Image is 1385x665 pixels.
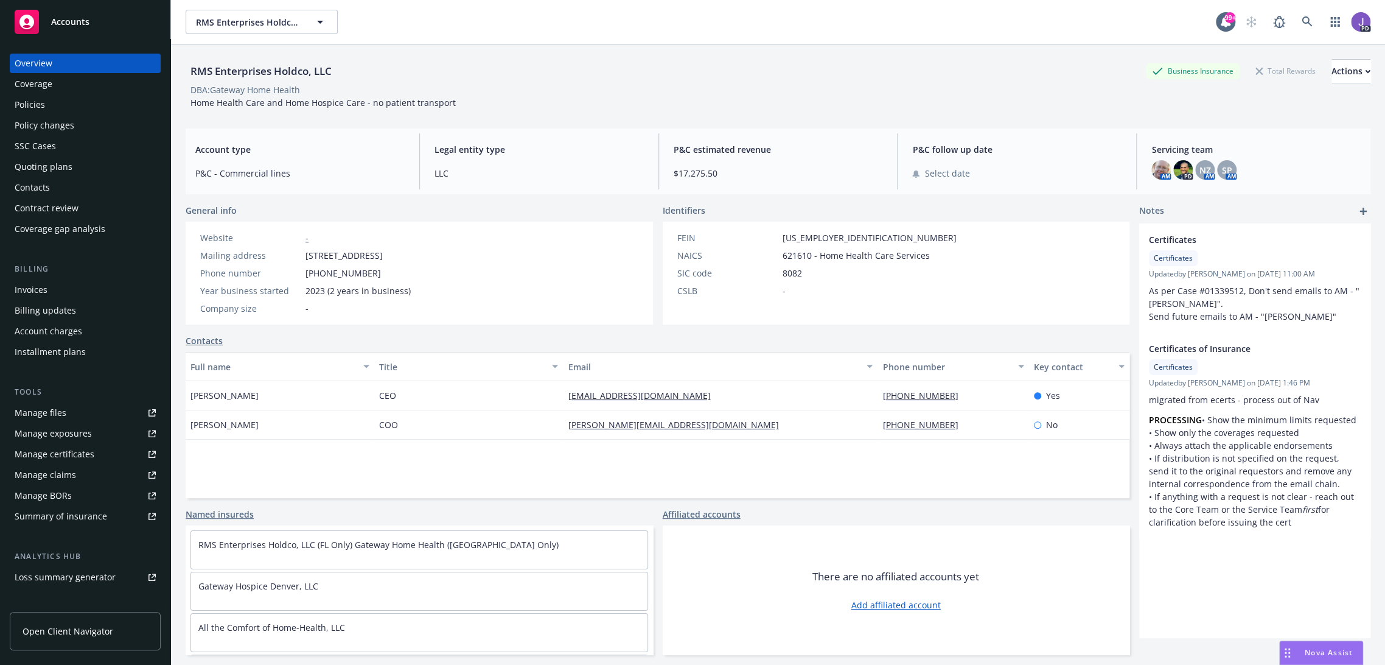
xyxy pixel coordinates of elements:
div: Actions [1331,60,1370,83]
div: Installment plans [15,342,86,362]
div: Certificates of InsuranceCertificatesUpdatedby [PERSON_NAME] on [DATE] 1:46 PMmigrated from ecert... [1139,332,1370,538]
div: Loss summary generator [15,568,116,587]
div: Policies [15,95,45,114]
span: Open Client Navigator [23,625,113,638]
span: Home Health Care and Home Hospice Care - no patient transport [190,97,456,108]
span: - [305,302,309,315]
a: Policy changes [10,116,161,135]
div: Mailing address [200,249,301,262]
a: Add affiliated account [851,599,941,611]
a: Billing updates [10,301,161,320]
img: photo [1173,160,1193,180]
a: Summary of insurance [10,507,161,526]
a: Policies [10,95,161,114]
div: FEIN [677,231,778,244]
div: Manage files [15,403,66,423]
strong: PROCESSING [1149,414,1202,426]
span: P&C estimated revenue [674,143,883,156]
a: Report a Bug [1267,10,1291,34]
span: Select date [924,167,969,180]
span: Certificates [1154,362,1193,373]
div: Account charges [15,322,82,341]
a: Manage files [10,403,161,423]
a: Overview [10,54,161,73]
p: As per Case #01339512, Don't send emails to AM - "[PERSON_NAME]". Send future emails to AM - "[PE... [1149,284,1361,323]
a: Start snowing [1239,10,1263,34]
a: Account charges [10,322,161,341]
span: Notes [1139,204,1164,219]
a: Accounts [10,5,161,39]
a: SSC Cases [10,136,161,156]
div: 99+ [1224,11,1235,22]
a: Loss summary generator [10,568,161,587]
a: Switch app [1323,10,1347,34]
a: - [305,232,309,244]
span: Certificates [1154,253,1193,264]
div: Policy changes [15,116,74,135]
a: Quoting plans [10,157,161,177]
a: Affiliated accounts [663,508,741,521]
div: Coverage [15,74,52,94]
div: Company size [200,302,301,315]
a: Manage BORs [10,486,161,505]
div: Manage claims [15,465,76,485]
div: CertificatesCertificatesUpdatedby [PERSON_NAME] on [DATE] 11:00 AMAs per Case #01339512, Don't se... [1139,223,1370,332]
span: P&C follow up date [912,143,1122,156]
span: There are no affiliated accounts yet [812,569,979,584]
div: Contacts [15,178,50,197]
div: Business Insurance [1146,63,1240,79]
div: Full name [190,361,356,373]
button: Actions [1331,59,1370,83]
button: Email [563,352,877,381]
div: Year business started [200,284,301,297]
span: Updated by [PERSON_NAME] on [DATE] 1:46 PM [1149,378,1361,389]
span: [US_EMPLOYER_IDENTIFICATION_NUMBER] [783,231,957,244]
button: Nova Assist [1279,641,1363,665]
span: - [783,284,786,297]
span: [PERSON_NAME] [190,418,259,431]
span: Account type [195,143,405,156]
span: Nova Assist [1305,647,1353,658]
a: Invoices [10,280,161,300]
div: DBA: Gateway Home Health [190,83,300,96]
span: RMS Enterprises Holdco, LLC [196,16,301,29]
div: Key contact [1034,361,1111,373]
span: Certificates of Insurance [1149,342,1329,355]
div: Title [379,361,545,373]
a: Manage exposures [10,424,161,443]
a: RMS Enterprises Holdco, LLC (FL Only) Gateway Home Health ([GEOGRAPHIC_DATA] Only) [198,539,559,551]
a: [PERSON_NAME][EMAIL_ADDRESS][DOMAIN_NAME] [568,419,788,431]
span: $17,275.50 [674,167,883,180]
span: 621610 - Home Health Care Services [783,249,930,262]
div: Manage BORs [15,486,72,505]
span: NZ [1199,164,1211,177]
span: COO [379,418,398,431]
div: Manage certificates [15,445,94,464]
a: add [1356,204,1370,219]
span: SP [1222,164,1232,177]
a: Gateway Hospice Denver, LLC [198,580,318,592]
div: Quoting plans [15,157,72,177]
button: Full name [186,352,374,381]
div: Billing [10,263,161,275]
a: Contacts [186,334,223,347]
div: NAICS [677,249,778,262]
span: P&C - Commercial lines [195,167,405,180]
span: No [1046,418,1058,431]
a: Contacts [10,178,161,197]
p: migrated from ecerts - process out of Nav [1149,393,1361,406]
p: • Show the minimum limits requested • Show only the coverages requested • Always attach the appli... [1149,413,1361,529]
div: Phone number [882,361,1010,373]
div: Website [200,231,301,244]
a: Named insureds [186,508,254,521]
a: Manage claims [10,465,161,485]
span: Yes [1046,389,1060,402]
span: Servicing team [1151,143,1361,156]
a: Search [1295,10,1319,34]
div: Invoices [15,280,47,300]
span: [PERSON_NAME] [190,389,259,402]
div: Total Rewards [1249,63,1322,79]
div: Phone number [200,267,301,280]
div: Email [568,361,859,373]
